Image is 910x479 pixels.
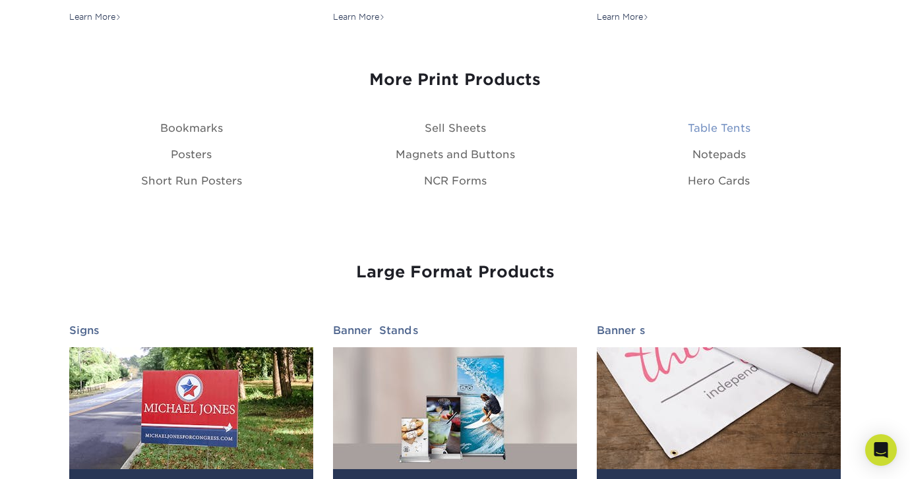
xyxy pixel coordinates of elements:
a: NCR Forms [424,175,487,187]
img: Banner Stands [333,347,577,469]
a: Table Tents [688,122,750,134]
h2: Signs [69,324,313,337]
h2: Banners [597,324,841,337]
a: Hero Cards [688,175,750,187]
img: Banners [597,347,841,469]
a: Sell Sheets [425,122,486,134]
h3: Large Format Products [69,263,841,282]
a: Posters [171,148,212,161]
a: Bookmarks [160,122,223,134]
div: Learn More [597,11,649,23]
img: Signs [69,347,313,469]
h3: More Print Products [69,70,841,90]
a: Magnets and Buttons [396,148,515,161]
a: Notepads [692,148,746,161]
a: Short Run Posters [141,175,242,187]
h2: Banner Stands [333,324,577,337]
div: Open Intercom Messenger [865,434,897,466]
div: Learn More [69,11,121,23]
div: Learn More [333,11,385,23]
